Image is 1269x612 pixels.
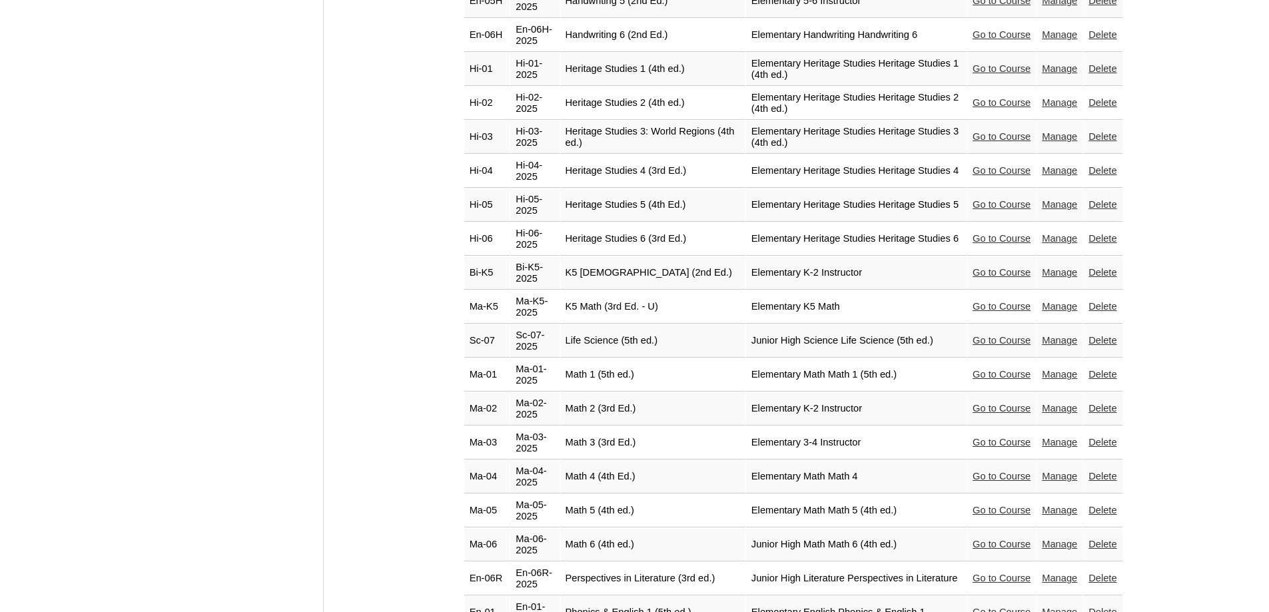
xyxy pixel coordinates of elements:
td: Ma-03-2025 [510,426,559,459]
td: Ma-06-2025 [510,528,559,561]
a: Delete [1088,97,1116,108]
a: Manage [1042,301,1077,312]
td: Ma-01 [464,358,510,392]
a: Manage [1042,403,1077,414]
a: Go to Course [973,29,1031,40]
td: Ma-05-2025 [510,494,559,527]
td: Sc-07-2025 [510,324,559,358]
a: Delete [1088,573,1116,583]
td: Math 3 (3rd Ed.) [560,426,745,459]
td: Hi-04 [464,154,510,188]
td: Hi-06-2025 [510,222,559,256]
td: Ma-04 [464,460,510,493]
td: En-06H [464,19,510,52]
a: Delete [1088,301,1116,312]
a: Manage [1042,369,1077,380]
a: Go to Course [973,165,1031,176]
td: Heritage Studies 1 (4th ed.) [560,53,745,86]
a: Manage [1042,471,1077,481]
a: Go to Course [973,63,1031,74]
a: Go to Course [973,369,1031,380]
a: Delete [1088,233,1116,244]
td: Math 6 (4th ed.) [560,528,745,561]
td: En-06R-2025 [510,562,559,595]
td: Elementary Handwriting Handwriting 6 [746,19,967,52]
td: Ma-K5 [464,290,510,324]
a: Go to Course [973,233,1031,244]
td: Math 2 (3rd Ed.) [560,392,745,426]
a: Go to Course [973,539,1031,549]
td: Hi-02-2025 [510,87,559,120]
td: Math 4 (4th Ed.) [560,460,745,493]
a: Manage [1042,63,1077,74]
td: Math 5 (4th ed.) [560,494,745,527]
td: Handwriting 6 (2nd Ed.) [560,19,745,52]
a: Manage [1042,233,1077,244]
a: Go to Course [973,131,1031,142]
td: Junior High Math Math 6 (4th ed.) [746,528,967,561]
a: Delete [1088,403,1116,414]
a: Manage [1042,505,1077,515]
td: Ma-K5-2025 [510,290,559,324]
td: Life Science (5th ed.) [560,324,745,358]
a: Go to Course [973,301,1031,312]
a: Go to Course [973,97,1031,108]
td: Elementary Heritage Studies Heritage Studies 3 (4th ed.) [746,121,967,154]
a: Go to Course [973,437,1031,448]
td: Hi-01 [464,53,510,86]
td: Elementary Heritage Studies Heritage Studies 5 [746,188,967,222]
td: Elementary K-2 Instructor [746,256,967,290]
a: Manage [1042,335,1077,346]
td: Ma-01-2025 [510,358,559,392]
td: Hi-04-2025 [510,154,559,188]
td: Hi-03 [464,121,510,154]
td: Heritage Studies 4 (3rd Ed.) [560,154,745,188]
a: Go to Course [973,505,1031,515]
td: Ma-05 [464,494,510,527]
td: Elementary Heritage Studies Heritage Studies 1 (4th ed.) [746,53,967,86]
td: Heritage Studies 6 (3rd Ed.) [560,222,745,256]
td: Ma-02 [464,392,510,426]
td: Ma-06 [464,528,510,561]
a: Delete [1088,539,1116,549]
td: Sc-07 [464,324,510,358]
a: Delete [1088,267,1116,278]
td: Junior High Literature Perspectives in Literature [746,562,967,595]
td: Elementary K5 Math [746,290,967,324]
a: Delete [1088,199,1116,210]
a: Delete [1088,369,1116,380]
a: Go to Course [973,403,1031,414]
td: Heritage Studies 5 (4th Ed.) [560,188,745,222]
a: Manage [1042,539,1077,549]
a: Manage [1042,573,1077,583]
a: Go to Course [973,335,1031,346]
td: Perspectives in Literature (3rd ed.) [560,562,745,595]
a: Manage [1042,437,1077,448]
td: Hi-01-2025 [510,53,559,86]
td: Junior High Science Life Science (5th ed.) [746,324,967,358]
td: Math 1 (5th ed.) [560,358,745,392]
td: Ma-02-2025 [510,392,559,426]
td: Hi-05-2025 [510,188,559,222]
td: Hi-06 [464,222,510,256]
a: Manage [1042,199,1077,210]
td: Hi-03-2025 [510,121,559,154]
td: K5 Math (3rd Ed. - U) [560,290,745,324]
a: Manage [1042,131,1077,142]
a: Delete [1088,335,1116,346]
a: Manage [1042,29,1077,40]
td: Elementary Heritage Studies Heritage Studies 4 [746,154,967,188]
a: Delete [1088,505,1116,515]
a: Manage [1042,97,1077,108]
td: Elementary 3-4 Instructor [746,426,967,459]
a: Delete [1088,471,1116,481]
a: Go to Course [973,573,1031,583]
td: Elementary Math Math 4 [746,460,967,493]
td: Elementary Heritage Studies Heritage Studies 2 (4th ed.) [746,87,967,120]
a: Go to Course [973,471,1031,481]
a: Delete [1088,131,1116,142]
a: Manage [1042,267,1077,278]
a: Delete [1088,29,1116,40]
td: Hi-02 [464,87,510,120]
td: Hi-05 [464,188,510,222]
